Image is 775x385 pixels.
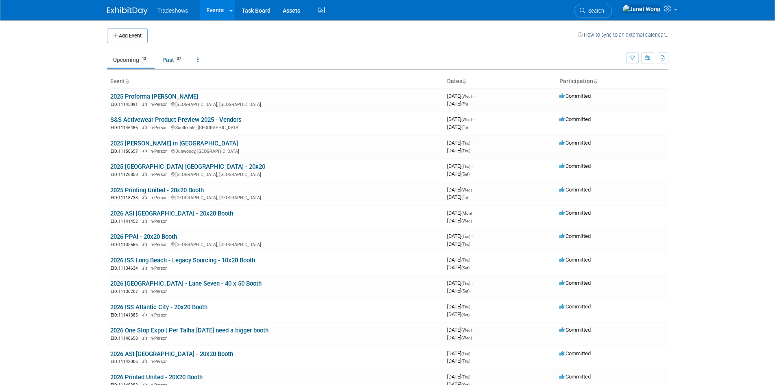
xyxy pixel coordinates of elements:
span: Committed [559,304,591,310]
img: In-Person Event [142,266,147,270]
span: Committed [559,350,591,356]
span: Committed [559,93,591,99]
span: EID: 11118738 [111,196,141,200]
span: (Sat) [461,312,469,317]
span: - [473,187,474,193]
span: (Thu) [461,141,470,145]
span: EID: 11126858 [111,172,141,177]
span: [DATE] [447,334,472,341]
span: [DATE] [447,264,469,271]
span: - [472,257,473,263]
span: [DATE] [447,280,473,286]
img: In-Person Event [142,102,147,106]
span: [DATE] [447,147,470,154]
th: Dates [444,75,556,88]
a: 2025 [PERSON_NAME] in [GEOGRAPHIC_DATA] [110,140,238,147]
span: (Thu) [461,258,470,262]
span: Committed [559,327,591,333]
span: In-Person [149,149,170,154]
span: EID: 11145091 [111,102,141,107]
span: - [473,116,474,122]
div: [GEOGRAPHIC_DATA], [GEOGRAPHIC_DATA] [110,171,441,178]
a: 2026 Printed United - 20X20 Booth [110,374,203,381]
span: EID: 11134634 [111,266,141,271]
a: 2025 Printing United - 20x20 Booth [110,187,204,194]
span: [DATE] [447,257,473,263]
span: - [472,374,473,380]
span: (Wed) [461,94,472,99]
span: [DATE] [447,163,473,169]
span: 37 [175,56,183,62]
span: - [472,140,473,146]
span: In-Person [149,336,170,341]
img: In-Person Event [142,149,147,153]
img: In-Person Event [142,125,147,129]
span: (Fri) [461,195,468,200]
img: In-Person Event [142,219,147,223]
span: Tradeshows [157,7,188,14]
img: In-Person Event [142,359,147,363]
a: 2026 [GEOGRAPHIC_DATA] - Lane Seven - 40 x 50 Booth [110,280,262,287]
a: Upcoming13 [107,52,155,68]
span: EID: 11141452 [111,219,141,224]
span: [DATE] [447,304,473,310]
a: 2025 Proforma [PERSON_NAME] [110,93,198,100]
span: (Fri) [461,125,468,130]
a: 2026 ASI [GEOGRAPHIC_DATA] - 20x20 Booth [110,210,233,217]
a: 2026 One Stop Expo | Per Talha [DATE] need a bigger booth [110,327,269,334]
span: (Thu) [461,164,470,169]
div: Dunwoody, [GEOGRAPHIC_DATA] [110,147,441,154]
span: Committed [559,116,591,122]
img: Janet Wong [622,4,661,13]
span: (Tue) [461,234,470,239]
span: Committed [559,280,591,286]
span: In-Person [149,125,170,130]
span: In-Person [149,195,170,200]
span: (Wed) [461,219,472,223]
a: 2026 ISS Atlantic City - 20x20 Booth [110,304,207,311]
span: - [473,93,474,99]
span: (Thu) [461,149,470,153]
span: [DATE] [447,374,473,380]
span: - [472,304,473,310]
img: In-Person Event [142,242,147,246]
span: (Mon) [461,211,472,216]
span: - [473,327,474,333]
span: In-Person [149,312,170,318]
a: Sort by Event Name [125,78,129,84]
img: In-Person Event [142,312,147,317]
span: EID: 11146486 [111,125,141,130]
div: [GEOGRAPHIC_DATA], [GEOGRAPHIC_DATA] [110,194,441,201]
span: EID: 11150657 [111,149,141,154]
span: In-Person [149,219,170,224]
a: Sort by Start Date [462,78,466,84]
span: Search [585,8,604,14]
span: Committed [559,187,591,193]
span: In-Person [149,289,170,294]
a: Sort by Participation Type [593,78,597,84]
img: In-Person Event [142,336,147,340]
span: EID: 11142006 [111,359,141,364]
span: (Thu) [461,375,470,379]
span: Committed [559,257,591,263]
span: (Sat) [461,266,469,270]
span: In-Person [149,266,170,271]
span: Committed [559,163,591,169]
span: - [472,233,473,239]
span: [DATE] [447,187,474,193]
span: In-Person [149,172,170,177]
a: How to sync to an external calendar... [578,32,668,38]
span: [DATE] [447,101,468,107]
span: In-Person [149,102,170,107]
span: [DATE] [447,171,469,177]
button: Add Event [107,29,148,43]
span: [DATE] [447,116,474,122]
span: [DATE] [447,241,470,247]
span: EID: 11141385 [111,313,141,317]
span: (Wed) [461,336,472,340]
span: (Sat) [461,289,469,293]
span: (Fri) [461,102,468,106]
span: - [472,280,473,286]
img: In-Person Event [142,289,147,293]
span: (Thu) [461,305,470,309]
